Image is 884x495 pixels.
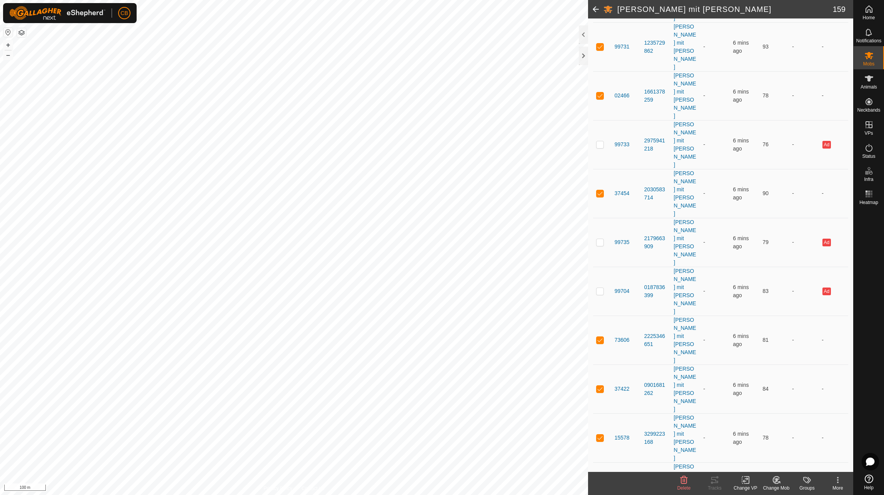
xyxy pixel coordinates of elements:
[762,43,769,50] span: 93
[704,190,705,196] app-display-virtual-paddock-transition: -
[674,120,697,169] div: [PERSON_NAME] mit [PERSON_NAME]
[644,332,668,348] div: 2225346651
[733,284,749,298] span: 11 Aug 2025, 2:58 pm
[615,189,630,197] span: 37454
[644,283,668,299] div: 0187836399
[644,430,668,446] div: 3299223168
[789,169,819,218] td: -
[733,382,749,396] span: 11 Aug 2025, 2:58 pm
[120,9,128,17] span: CB
[644,186,668,202] div: 2030583714
[762,141,769,147] span: 76
[861,85,877,89] span: Animals
[677,485,691,491] span: Delete
[822,141,831,149] button: Ad
[733,333,749,347] span: 11 Aug 2025, 2:58 pm
[864,177,873,182] span: Infra
[856,38,881,43] span: Notifications
[862,15,875,20] span: Home
[615,385,630,393] span: 37422
[615,434,630,442] span: 15578
[615,92,630,100] span: 02466
[704,92,705,99] app-display-virtual-paddock-transition: -
[733,235,749,249] span: 11 Aug 2025, 2:58 pm
[733,431,749,445] span: 11 Aug 2025, 2:58 pm
[789,316,819,365] td: -
[302,485,324,492] a: Contact Us
[762,190,769,196] span: 90
[615,287,630,295] span: 99704
[617,5,833,14] h2: [PERSON_NAME] mit [PERSON_NAME]
[819,316,848,365] td: -
[674,218,697,267] div: [PERSON_NAME] mit [PERSON_NAME]
[644,381,668,397] div: 0901681262
[644,234,668,251] div: 2179663909
[762,288,769,294] span: 83
[674,169,697,218] div: [PERSON_NAME] mit [PERSON_NAME]
[733,89,749,103] span: 11 Aug 2025, 2:58 pm
[674,72,697,120] div: [PERSON_NAME] mit [PERSON_NAME]
[704,43,705,50] app-display-virtual-paddock-transition: -
[17,28,26,37] button: Map Layers
[859,200,878,205] span: Heatmap
[819,22,848,71] td: -
[674,414,697,462] div: [PERSON_NAME] mit [PERSON_NAME]
[762,239,769,245] span: 79
[789,218,819,267] td: -
[733,186,749,201] span: 11 Aug 2025, 2:58 pm
[733,40,749,54] span: 11 Aug 2025, 2:58 pm
[862,154,875,159] span: Status
[822,485,853,492] div: More
[733,137,749,152] span: 11 Aug 2025, 2:58 pm
[819,413,848,462] td: -
[3,28,13,37] button: Reset Map
[762,337,769,343] span: 81
[704,337,705,343] app-display-virtual-paddock-transition: -
[644,88,668,104] div: 1661378259
[822,288,831,295] button: Ad
[674,267,697,316] div: [PERSON_NAME] mit [PERSON_NAME]
[704,141,705,147] app-display-virtual-paddock-transition: -
[819,365,848,413] td: -
[699,485,730,492] div: Tracks
[863,62,874,66] span: Mobs
[674,316,697,365] div: [PERSON_NAME] mit [PERSON_NAME]
[864,485,874,490] span: Help
[704,435,705,441] app-display-virtual-paddock-transition: -
[704,239,705,245] app-display-virtual-paddock-transition: -
[822,239,831,246] button: Ad
[3,40,13,50] button: +
[819,71,848,120] td: -
[615,336,630,344] span: 73606
[704,386,705,392] app-display-virtual-paddock-transition: -
[264,485,292,492] a: Privacy Policy
[674,23,697,71] div: [PERSON_NAME] mit [PERSON_NAME]
[789,413,819,462] td: -
[615,140,630,149] span: 99733
[857,108,880,112] span: Neckbands
[789,71,819,120] td: -
[644,137,668,153] div: 2975941218
[789,120,819,169] td: -
[644,39,668,55] div: 1235729862
[615,43,630,51] span: 99731
[762,92,769,99] span: 78
[762,435,769,441] span: 78
[864,131,873,135] span: VPs
[792,485,822,492] div: Groups
[674,365,697,413] div: [PERSON_NAME] mit [PERSON_NAME]
[789,267,819,316] td: -
[615,238,630,246] span: 99735
[854,472,884,493] a: Help
[789,22,819,71] td: -
[730,485,761,492] div: Change VP
[9,6,105,20] img: Gallagher Logo
[761,485,792,492] div: Change Mob
[789,365,819,413] td: -
[3,50,13,60] button: –
[819,169,848,218] td: -
[704,288,705,294] app-display-virtual-paddock-transition: -
[762,386,769,392] span: 84
[833,3,846,15] span: 159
